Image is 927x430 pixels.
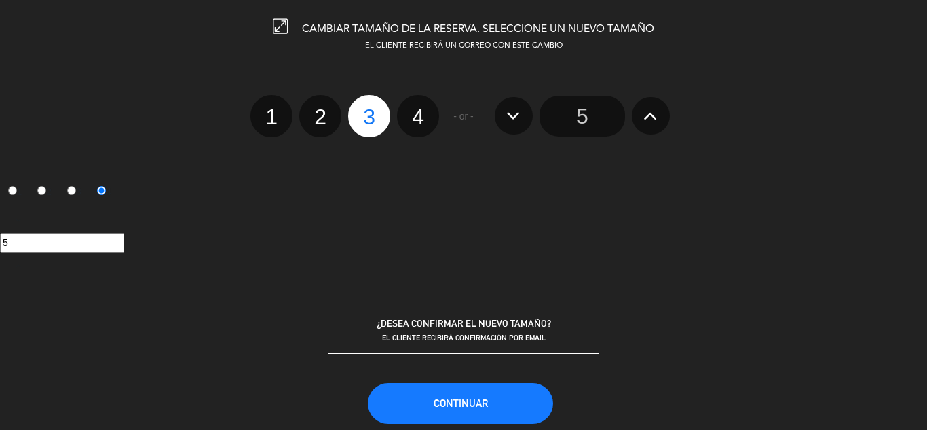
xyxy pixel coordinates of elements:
input: 1 [8,186,17,195]
label: 4 [89,180,119,203]
span: EL CLIENTE RECIBIRÁ CONFIRMACIÓN POR EMAIL [382,333,546,342]
label: 4 [397,95,439,137]
span: CAMBIAR TAMAÑO DE LA RESERVA. SELECCIONE UN NUEVO TAMAÑO [302,24,654,35]
input: 4 [97,186,106,195]
span: Continuar [434,397,488,409]
label: 2 [299,95,341,137]
span: EL CLIENTE RECIBIRÁ UN CORREO CON ESTE CAMBIO [365,42,563,50]
span: ¿DESEA CONFIRMAR EL NUEVO TAMAÑO? [377,318,551,329]
label: 3 [348,95,390,137]
label: 2 [30,180,60,203]
input: 3 [67,186,76,195]
input: 2 [37,186,46,195]
label: 3 [60,180,90,203]
span: - or - [453,109,474,124]
label: 1 [250,95,292,137]
button: Continuar [368,383,553,424]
